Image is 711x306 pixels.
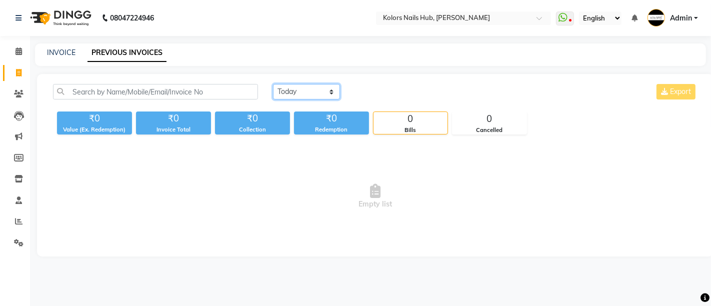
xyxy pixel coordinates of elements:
[136,125,211,134] div: Invoice Total
[294,125,369,134] div: Redemption
[215,111,290,125] div: ₹0
[47,48,75,57] a: INVOICE
[110,4,154,32] b: 08047224946
[53,146,697,246] span: Empty list
[57,125,132,134] div: Value (Ex. Redemption)
[57,111,132,125] div: ₹0
[647,9,665,26] img: Admin
[87,44,166,62] a: PREVIOUS INVOICES
[452,112,526,126] div: 0
[215,125,290,134] div: Collection
[670,13,692,23] span: Admin
[373,112,447,126] div: 0
[53,84,258,99] input: Search by Name/Mobile/Email/Invoice No
[25,4,94,32] img: logo
[136,111,211,125] div: ₹0
[373,126,447,134] div: Bills
[452,126,526,134] div: Cancelled
[294,111,369,125] div: ₹0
